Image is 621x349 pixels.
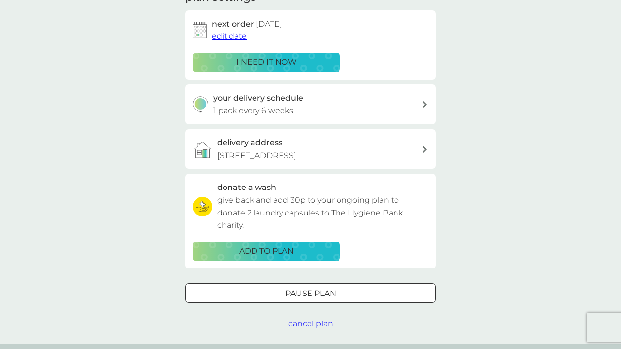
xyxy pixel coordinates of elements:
h3: donate a wash [217,181,276,194]
a: delivery address[STREET_ADDRESS] [185,129,436,169]
span: edit date [212,31,247,41]
p: ADD TO PLAN [239,245,294,258]
span: cancel plan [288,319,333,328]
button: cancel plan [288,318,333,330]
span: [DATE] [256,19,282,28]
p: give back and add 30p to your ongoing plan to donate 2 laundry capsules to The Hygiene Bank charity. [217,194,428,232]
p: Pause plan [285,287,336,300]
button: i need it now [193,53,340,72]
button: your delivery schedule1 pack every 6 weeks [185,84,436,124]
h3: your delivery schedule [213,92,303,105]
h2: next order [212,18,282,30]
button: edit date [212,30,247,43]
p: i need it now [236,56,297,69]
h3: delivery address [217,136,282,149]
p: [STREET_ADDRESS] [217,149,296,162]
button: Pause plan [185,283,436,303]
p: 1 pack every 6 weeks [213,105,293,117]
button: ADD TO PLAN [193,242,340,261]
